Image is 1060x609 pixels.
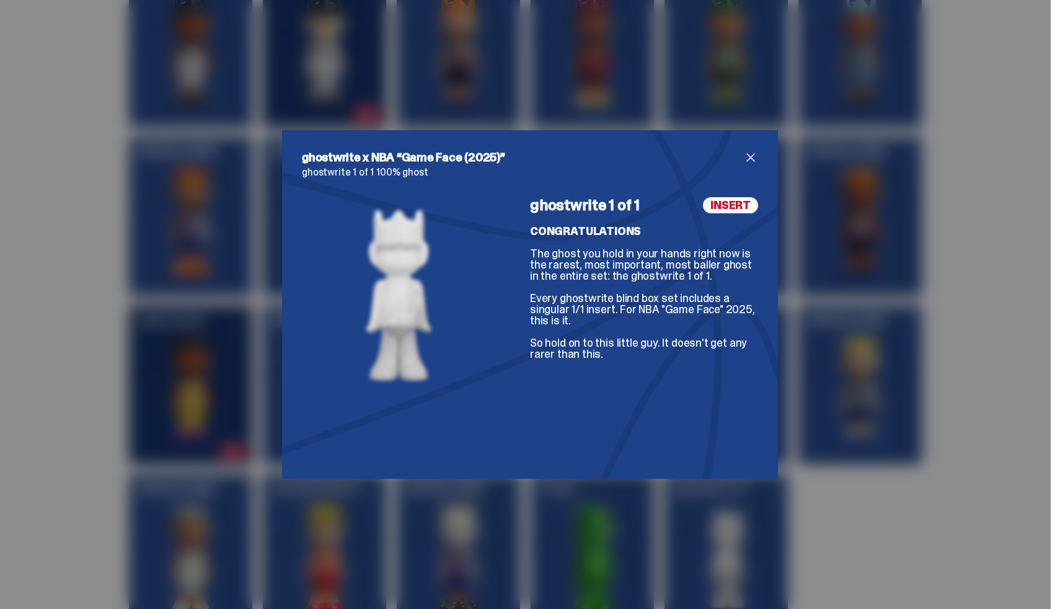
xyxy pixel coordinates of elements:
img: NBA%20Game%20Face%20-%20Website%20Archive.71%201.png [355,197,439,390]
h4: ghostwrite 1 of 1 [530,198,640,213]
div: The ghost you hold in your hands right now is the rarest, most important, most baller ghost in th... [530,226,758,360]
h2: ghostwrite x NBA “Game Face (2025)” [302,150,743,165]
span: INSERT [703,197,758,213]
p: ghostwrite 1 of 1 100% ghost [302,167,758,177]
button: close [743,150,758,165]
b: CONGRATULATIONS [530,224,641,239]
